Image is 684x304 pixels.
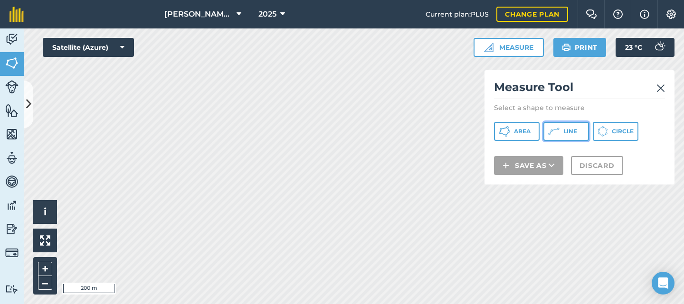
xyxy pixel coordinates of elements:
span: Current plan : PLUS [426,9,489,19]
img: svg+xml;base64,PHN2ZyB4bWxucz0iaHR0cDovL3d3dy53My5vcmcvMjAwMC9zdmciIHdpZHRoPSIxNCIgaGVpZ2h0PSIyNC... [503,160,509,171]
img: svg+xml;base64,PD94bWwgdmVyc2lvbj0iMS4wIiBlbmNvZGluZz0idXRmLTgiPz4KPCEtLSBHZW5lcmF0b3I6IEFkb2JlIE... [5,151,19,165]
img: svg+xml;base64,PHN2ZyB4bWxucz0iaHR0cDovL3d3dy53My5vcmcvMjAwMC9zdmciIHdpZHRoPSI1NiIgaGVpZ2h0PSI2MC... [5,56,19,70]
img: svg+xml;base64,PD94bWwgdmVyc2lvbj0iMS4wIiBlbmNvZGluZz0idXRmLTgiPz4KPCEtLSBHZW5lcmF0b3I6IEFkb2JlIE... [5,32,19,46]
button: Area [494,122,540,141]
span: [PERSON_NAME] Farms [164,9,233,20]
button: 23 °C [616,38,674,57]
img: A cog icon [665,9,677,19]
img: svg+xml;base64,PD94bWwgdmVyc2lvbj0iMS4wIiBlbmNvZGluZz0idXRmLTgiPz4KPCEtLSBHZW5lcmF0b3I6IEFkb2JlIE... [5,285,19,294]
div: Open Intercom Messenger [652,272,674,295]
img: svg+xml;base64,PHN2ZyB4bWxucz0iaHR0cDovL3d3dy53My5vcmcvMjAwMC9zdmciIHdpZHRoPSIyMiIgaGVpZ2h0PSIzMC... [656,83,665,94]
span: Area [514,128,531,135]
button: + [38,262,52,276]
img: Ruler icon [484,43,494,52]
p: Select a shape to measure [494,103,665,112]
img: svg+xml;base64,PD94bWwgdmVyc2lvbj0iMS4wIiBlbmNvZGluZz0idXRmLTgiPz4KPCEtLSBHZW5lcmF0b3I6IEFkb2JlIE... [5,198,19,212]
button: Discard [571,156,623,175]
img: svg+xml;base64,PHN2ZyB4bWxucz0iaHR0cDovL3d3dy53My5vcmcvMjAwMC9zdmciIHdpZHRoPSIxNyIgaGVpZ2h0PSIxNy... [640,9,649,20]
img: fieldmargin Logo [9,7,24,22]
span: i [44,206,47,218]
button: i [33,200,57,224]
span: 23 ° C [625,38,642,57]
button: Print [553,38,607,57]
button: Measure [474,38,544,57]
button: Satellite (Azure) [43,38,134,57]
button: Circle [593,122,638,141]
img: svg+xml;base64,PHN2ZyB4bWxucz0iaHR0cDovL3d3dy53My5vcmcvMjAwMC9zdmciIHdpZHRoPSIxOSIgaGVpZ2h0PSIyNC... [562,42,571,53]
img: svg+xml;base64,PD94bWwgdmVyc2lvbj0iMS4wIiBlbmNvZGluZz0idXRmLTgiPz4KPCEtLSBHZW5lcmF0b3I6IEFkb2JlIE... [5,80,19,93]
img: A question mark icon [612,9,624,19]
img: svg+xml;base64,PD94bWwgdmVyc2lvbj0iMS4wIiBlbmNvZGluZz0idXRmLTgiPz4KPCEtLSBHZW5lcmF0b3I6IEFkb2JlIE... [650,38,669,57]
img: svg+xml;base64,PD94bWwgdmVyc2lvbj0iMS4wIiBlbmNvZGluZz0idXRmLTgiPz4KPCEtLSBHZW5lcmF0b3I6IEFkb2JlIE... [5,222,19,236]
a: Change plan [496,7,568,22]
img: Two speech bubbles overlapping with the left bubble in the forefront [586,9,597,19]
button: Line [543,122,589,141]
button: – [38,276,52,290]
span: 2025 [258,9,276,20]
span: Circle [612,128,634,135]
img: svg+xml;base64,PD94bWwgdmVyc2lvbj0iMS4wIiBlbmNvZGluZz0idXRmLTgiPz4KPCEtLSBHZW5lcmF0b3I6IEFkb2JlIE... [5,246,19,259]
span: Line [563,128,577,135]
h2: Measure Tool [494,80,665,99]
img: svg+xml;base64,PD94bWwgdmVyc2lvbj0iMS4wIiBlbmNvZGluZz0idXRmLTgiPz4KPCEtLSBHZW5lcmF0b3I6IEFkb2JlIE... [5,175,19,189]
button: Save as [494,156,563,175]
img: Four arrows, one pointing top left, one top right, one bottom right and the last bottom left [40,235,50,246]
img: svg+xml;base64,PHN2ZyB4bWxucz0iaHR0cDovL3d3dy53My5vcmcvMjAwMC9zdmciIHdpZHRoPSI1NiIgaGVpZ2h0PSI2MC... [5,103,19,118]
img: svg+xml;base64,PHN2ZyB4bWxucz0iaHR0cDovL3d3dy53My5vcmcvMjAwMC9zdmciIHdpZHRoPSI1NiIgaGVpZ2h0PSI2MC... [5,127,19,141]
